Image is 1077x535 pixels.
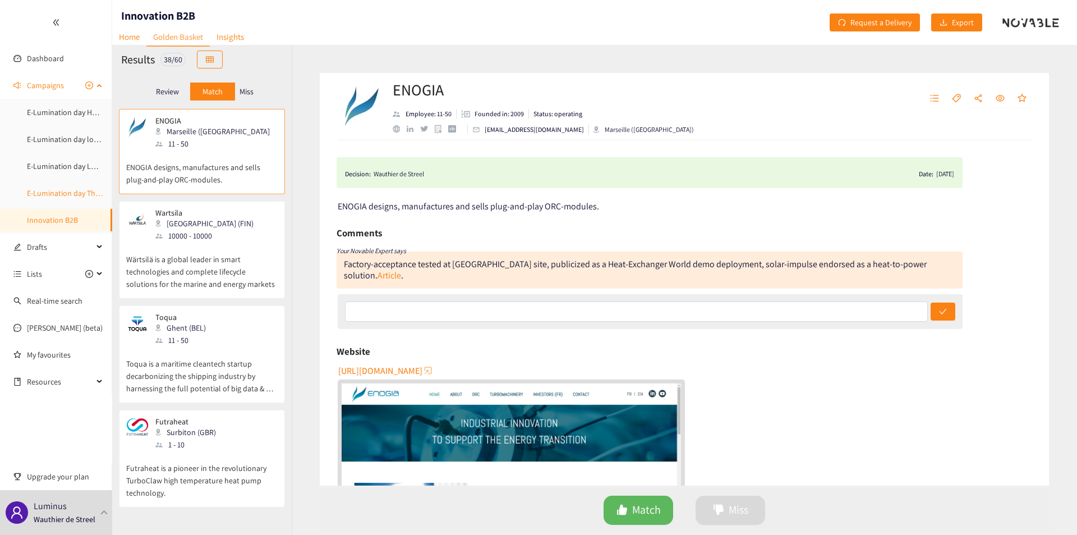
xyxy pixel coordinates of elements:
a: Home [112,28,146,45]
span: Date: [919,168,933,180]
div: 38 / 60 [160,53,186,66]
div: Marseille ([GEOGRAPHIC_DATA]) [155,125,277,138]
span: Match [632,501,661,519]
div: 1 - 10 [155,438,223,451]
h1: Innovation B2B [121,8,195,24]
a: linkedin [407,126,420,132]
p: Toqua is a maritime cleantech startup decarbonizing the shipping industry by harnessing the full ... [126,346,278,395]
p: ENOGIA designs, manufactures and sells plug-and-play ORC-modules. [126,150,278,186]
span: sound [13,81,21,89]
button: downloadExport [931,13,982,31]
button: redoRequest a Delivery [830,13,920,31]
a: crunchbase [448,125,462,132]
p: Futraheat [155,417,216,426]
span: redo [838,19,846,28]
span: plus-circle [85,81,93,89]
p: Match [202,87,223,96]
p: ENOGIA [155,116,270,125]
button: star [1012,90,1032,108]
span: like [616,504,628,517]
a: My favourites [27,344,103,366]
span: [URL][DOMAIN_NAME] [338,364,422,378]
p: Toqua [155,313,206,322]
a: E-Lumination day Heavy Mobility and logistics electrification [27,107,225,117]
li: Employees [393,109,457,119]
div: [GEOGRAPHIC_DATA] (FIN) [155,217,260,230]
span: Export [952,16,974,29]
a: website [393,125,407,132]
span: share-alt [974,94,983,104]
span: Decision: [345,168,371,180]
p: [EMAIL_ADDRESS][DOMAIN_NAME] [485,125,584,135]
span: trophy [13,473,21,481]
i: Your Novable Expert says [337,246,406,255]
span: Upgrade your plan [27,465,103,488]
h2: ENOGIA [393,79,694,101]
a: Insights [210,28,251,45]
span: tag [952,94,961,104]
li: Status [529,109,582,119]
span: table [206,56,214,65]
p: Status: operating [533,109,582,119]
div: Factory-acceptance tested at [GEOGRAPHIC_DATA] site, publicized as a Heat‑Exchanger World demo de... [344,258,927,281]
div: 11 - 50 [155,138,277,150]
div: . [401,269,403,281]
span: Miss [729,501,748,519]
span: edit [13,243,21,251]
div: 10000 - 10000 [155,230,260,242]
img: Snapshot of the company's website [126,116,149,139]
span: user [10,506,24,519]
span: star [1018,94,1027,104]
a: google maps [435,125,449,133]
h6: Comments [337,225,382,241]
div: Surbiton (GBR) [155,426,223,438]
iframe: Chat Widget [894,414,1077,535]
div: Widget de chat [894,414,1077,535]
a: twitter [420,126,434,131]
button: unordered-list [924,90,945,108]
button: check [931,303,955,321]
a: Real-time search [27,296,82,306]
span: check [939,308,947,317]
span: Campaigns [27,74,64,97]
a: Innovation B2B [27,215,78,225]
p: Wärtsilä is a global leader in smart technologies and complete lifecycle solutions for the marine... [126,242,278,290]
button: share-alt [968,90,988,108]
span: unordered-list [930,94,939,104]
button: dislikeMiss [696,496,765,525]
p: Employee: 11-50 [406,109,452,119]
a: E-Lumination day Thermal Energy [27,188,139,198]
span: plus-circle [85,270,93,278]
span: Resources [27,371,93,393]
span: Request a Delivery [850,16,912,29]
p: Luminus [34,499,67,513]
div: Ghent (BEL) [155,322,213,334]
button: tag [946,90,966,108]
h2: Results [121,52,155,67]
a: E-Lumination day local energy production [27,134,167,144]
span: unordered-list [13,270,21,278]
a: Dashboard [27,53,64,63]
h6: Website [337,343,370,360]
p: Miss [240,87,254,96]
span: book [13,378,21,386]
img: Snapshot of the company's website [126,313,149,335]
li: Founded in year [457,109,529,119]
img: Company Logo [339,84,384,129]
a: Golden Basket [146,28,210,47]
span: double-left [52,19,60,26]
span: Drafts [27,236,93,258]
img: Snapshot of the company's website [126,417,149,440]
p: Futraheat is a pioneer in the revolutionary TurboClaw high temperature heat pump technology. [126,451,278,499]
button: table [197,51,223,68]
button: likeMatch [604,496,673,525]
img: Snapshot of the company's website [126,208,149,231]
span: download [940,19,947,28]
div: [DATE] [936,168,954,180]
p: Review [156,87,179,96]
p: Founded in: 2009 [475,109,524,119]
a: E-Lumination day LDES [27,161,104,171]
button: [URL][DOMAIN_NAME] [338,362,434,379]
span: dislike [713,504,724,517]
button: eye [990,90,1010,108]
